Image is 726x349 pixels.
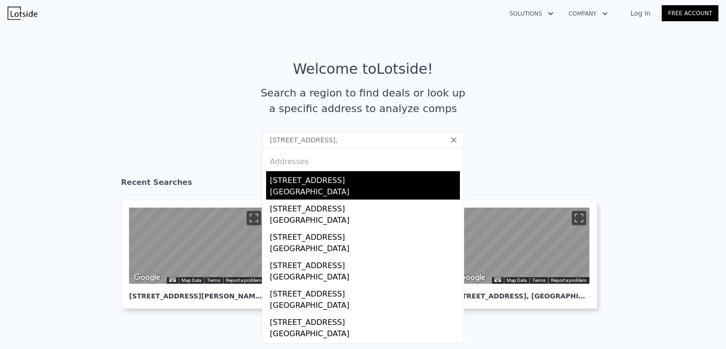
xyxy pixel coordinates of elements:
[454,284,589,301] div: [STREET_ADDRESS] , [GEOGRAPHIC_DATA]
[207,278,220,283] a: Terms (opens in new tab)
[129,284,264,301] div: [STREET_ADDRESS][PERSON_NAME] , Country Homes
[446,200,605,309] a: Map [STREET_ADDRESS], [GEOGRAPHIC_DATA]
[507,277,527,284] button: Map Data
[169,278,176,282] button: Keyboard shortcuts
[457,271,488,284] a: Open this area in Google Maps (opens a new window)
[270,271,460,285] div: [GEOGRAPHIC_DATA]
[266,148,460,171] div: Addresses
[270,186,460,200] div: [GEOGRAPHIC_DATA]
[226,278,261,283] a: Report a problem
[129,208,264,284] div: Street View
[270,200,460,215] div: [STREET_ADDRESS]
[129,208,264,284] div: Map
[181,277,201,284] button: Map Data
[494,278,501,282] button: Keyboard shortcuts
[121,169,605,200] div: Recent Searches
[131,271,163,284] a: Open this area in Google Maps (opens a new window)
[270,228,460,243] div: [STREET_ADDRESS]
[457,271,488,284] img: Google
[247,211,261,225] button: Toggle fullscreen view
[502,5,561,22] button: Solutions
[270,300,460,313] div: [GEOGRAPHIC_DATA]
[454,208,589,284] div: Street View
[270,256,460,271] div: [STREET_ADDRESS]
[270,313,460,328] div: [STREET_ADDRESS]
[121,200,280,309] a: Map [STREET_ADDRESS][PERSON_NAME], Country Homes
[8,7,37,20] img: Lotside
[662,5,718,21] a: Free Account
[131,271,163,284] img: Google
[262,131,464,148] input: Search an address or region...
[270,171,460,186] div: [STREET_ADDRESS]
[257,85,469,116] div: Search a region to find deals or look up a specific address to analyze comps
[561,5,615,22] button: Company
[572,211,586,225] button: Toggle fullscreen view
[270,285,460,300] div: [STREET_ADDRESS]
[454,208,589,284] div: Map
[532,278,545,283] a: Terms (opens in new tab)
[619,9,662,18] a: Log In
[270,243,460,256] div: [GEOGRAPHIC_DATA]
[270,328,460,341] div: [GEOGRAPHIC_DATA]
[551,278,587,283] a: Report a problem
[293,61,433,78] div: Welcome to Lotside !
[270,215,460,228] div: [GEOGRAPHIC_DATA]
